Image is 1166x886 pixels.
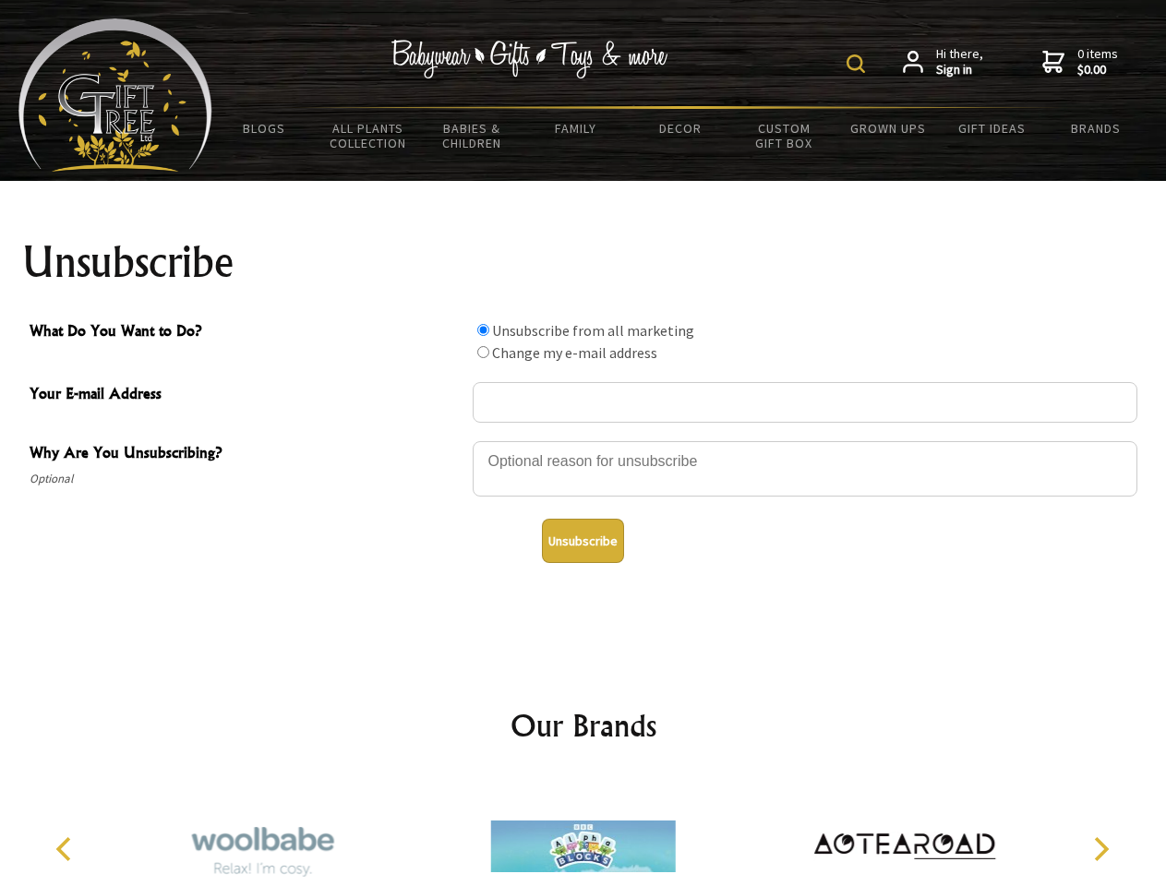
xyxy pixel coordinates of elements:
[30,441,463,468] span: Why Are You Unsubscribing?
[492,321,694,340] label: Unsubscribe from all marketing
[18,18,212,172] img: Babyware - Gifts - Toys and more...
[37,703,1130,748] h2: Our Brands
[1080,829,1121,869] button: Next
[30,319,463,346] span: What Do You Want to Do?
[936,46,983,78] span: Hi there,
[420,109,524,162] a: Babies & Children
[732,109,836,162] a: Custom Gift Box
[30,468,463,490] span: Optional
[477,324,489,336] input: What Do You Want to Do?
[30,382,463,409] span: Your E-mail Address
[628,109,732,148] a: Decor
[22,240,1145,284] h1: Unsubscribe
[477,346,489,358] input: What Do You Want to Do?
[940,109,1044,148] a: Gift Ideas
[1077,45,1118,78] span: 0 items
[391,40,668,78] img: Babywear - Gifts - Toys & more
[1044,109,1148,148] a: Brands
[903,46,983,78] a: Hi there,Sign in
[473,382,1137,423] input: Your E-mail Address
[847,54,865,73] img: product search
[492,343,657,362] label: Change my e-mail address
[542,519,624,563] button: Unsubscribe
[936,62,983,78] strong: Sign in
[524,109,629,148] a: Family
[1042,46,1118,78] a: 0 items$0.00
[317,109,421,162] a: All Plants Collection
[212,109,317,148] a: BLOGS
[46,829,87,869] button: Previous
[473,441,1137,497] textarea: Why Are You Unsubscribing?
[835,109,940,148] a: Grown Ups
[1077,62,1118,78] strong: $0.00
